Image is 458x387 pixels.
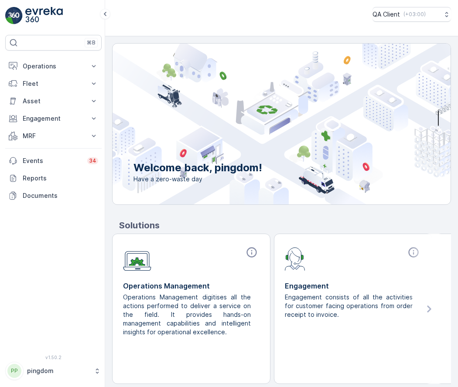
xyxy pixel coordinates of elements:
button: MRF [5,127,102,145]
p: Operations [23,62,84,71]
img: logo [5,7,23,24]
button: Engagement [5,110,102,127]
img: module-icon [123,246,151,271]
a: Events34 [5,152,102,170]
img: module-icon [285,246,305,271]
p: MRF [23,132,84,140]
p: QA Client [373,10,400,19]
p: Solutions [119,219,451,232]
p: Operations Management [123,281,260,291]
p: Events [23,156,82,165]
p: ⌘B [87,39,96,46]
button: Fleet [5,75,102,92]
button: Operations [5,58,102,75]
span: Have a zero-waste day [133,175,262,183]
p: Documents [23,191,98,200]
span: v 1.50.2 [5,355,102,360]
button: PPpingdom [5,362,102,380]
button: QA Client(+03:00) [373,7,451,22]
img: city illustration [73,44,451,204]
p: Welcome back, pingdom! [133,161,262,175]
a: Reports [5,170,102,187]
p: 34 [89,157,96,164]
p: ( +03:00 ) [403,11,426,18]
p: Asset [23,97,84,105]
p: Operations Management digitises all the actions performed to deliver a service on the field. It p... [123,293,253,336]
p: Fleet [23,79,84,88]
div: PP [7,364,21,378]
p: Reports [23,174,98,183]
p: Engagement [285,281,421,291]
a: Documents [5,187,102,204]
p: Engagement [23,114,84,123]
p: Engagement consists of all the activities for customer facing operations from order receipt to in... [285,293,414,319]
button: Asset [5,92,102,110]
p: pingdom [27,367,89,375]
img: logo_light-DOdMpM7g.png [25,7,63,24]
